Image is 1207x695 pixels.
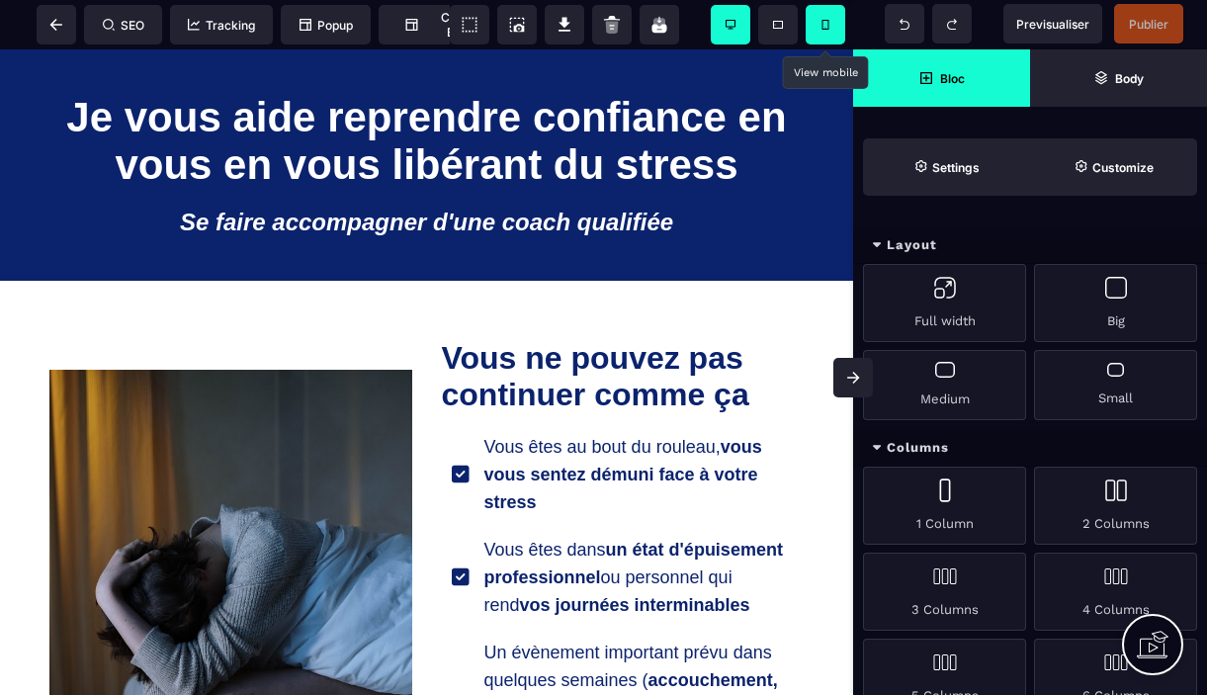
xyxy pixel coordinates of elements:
b: vous vous sentez démuni face à votre stress [484,388,762,463]
span: Open Layer Manager [1030,49,1207,107]
span: View components [450,5,489,44]
div: Big [1034,264,1197,342]
span: Custom Block [388,10,484,40]
div: Full width [863,264,1026,342]
div: Layout [853,227,1207,264]
span: Screenshot [497,5,537,44]
strong: Settings [932,160,980,175]
div: 3 Columns [863,553,1026,631]
span: Previsualiser [1016,17,1089,32]
strong: Body [1115,71,1144,86]
i: Se faire accompagner d'une coach qualifiée [180,159,673,187]
span: Tracking [188,18,255,33]
span: Publier [1129,17,1168,32]
b: un état d'épuisement professionnel [484,490,783,538]
span: Open Style Manager [1030,138,1197,196]
b: vos journées interminables [520,546,750,565]
span: Open Blocks [853,49,1030,107]
div: Columns [853,430,1207,467]
span: SEO [103,18,144,33]
strong: Customize [1092,160,1154,175]
span: Preview [1003,4,1102,43]
span: Settings [863,138,1030,196]
h1: Je vous aide reprendre confiance en vous en vous libérant du stress [20,35,833,149]
strong: Bloc [940,71,965,86]
text: Vous êtes dans ou personnel qui rend [479,481,805,574]
span: Popup [300,18,353,33]
div: 2 Columns [1034,467,1197,545]
h1: Vous ne pouvez pas continuer comme ça [442,281,805,374]
div: Medium [863,350,1026,420]
div: 4 Columns [1034,553,1197,631]
div: Small [1034,350,1197,420]
div: 1 Column [863,467,1026,545]
text: Vous êtes au bout du rouleau, [479,379,805,472]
